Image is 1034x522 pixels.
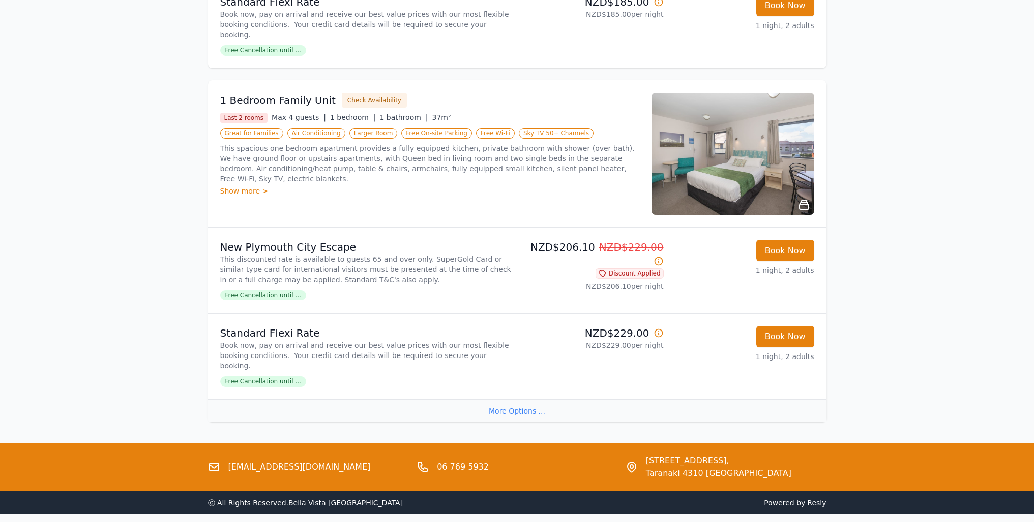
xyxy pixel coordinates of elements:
p: This spacious one bedroom apartment provides a fully equipped kitchen, private bathroom with show... [220,143,639,184]
p: NZD$185.00 per night [521,9,664,19]
span: Discount Applied [596,268,664,279]
span: 1 bedroom | [330,113,376,121]
p: 1 night, 2 adults [672,351,814,362]
span: Max 4 guests | [272,113,326,121]
button: Book Now [756,326,814,347]
p: 1 night, 2 adults [672,265,814,276]
h3: 1 Bedroom Family Unit [220,93,336,107]
span: Last 2 rooms [220,113,268,123]
p: Book now, pay on arrival and receive our best value prices with our most flexible booking conditi... [220,340,513,371]
button: Check Availability [342,93,407,108]
p: New Plymouth City Escape [220,240,513,254]
p: 1 night, 2 adults [672,20,814,31]
p: Standard Flexi Rate [220,326,513,340]
span: Free Cancellation until ... [220,290,306,300]
p: NZD$229.00 per night [521,340,664,350]
p: This discounted rate is available to guests 65 and over only. SuperGold Card or similar type card... [220,254,513,285]
a: Resly [807,499,826,507]
span: ⓒ All Rights Reserved. Bella Vista [GEOGRAPHIC_DATA] [208,499,403,507]
span: Free Cancellation until ... [220,45,306,56]
span: [STREET_ADDRESS], [646,455,791,467]
span: NZD$229.00 [599,241,664,253]
span: 1 bathroom | [379,113,428,121]
a: [EMAIL_ADDRESS][DOMAIN_NAME] [228,461,371,473]
span: 37m² [432,113,451,121]
span: Great for Families [220,128,283,139]
p: NZD$206.10 per night [521,281,664,291]
span: Taranaki 4310 [GEOGRAPHIC_DATA] [646,467,791,479]
p: Book now, pay on arrival and receive our best value prices with our most flexible booking conditi... [220,9,513,40]
span: Sky TV 50+ Channels [519,128,594,139]
span: Larger Room [349,128,398,139]
a: 06 769 5932 [437,461,489,473]
span: Powered by [521,498,826,508]
p: NZD$229.00 [521,326,664,340]
div: More Options ... [208,399,826,422]
p: NZD$206.10 [521,240,664,268]
span: Free Cancellation until ... [220,376,306,387]
span: Air Conditioning [287,128,345,139]
button: Book Now [756,240,814,261]
div: Show more > [220,186,639,196]
span: Free Wi-Fi [476,128,515,139]
span: Free On-site Parking [401,128,472,139]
